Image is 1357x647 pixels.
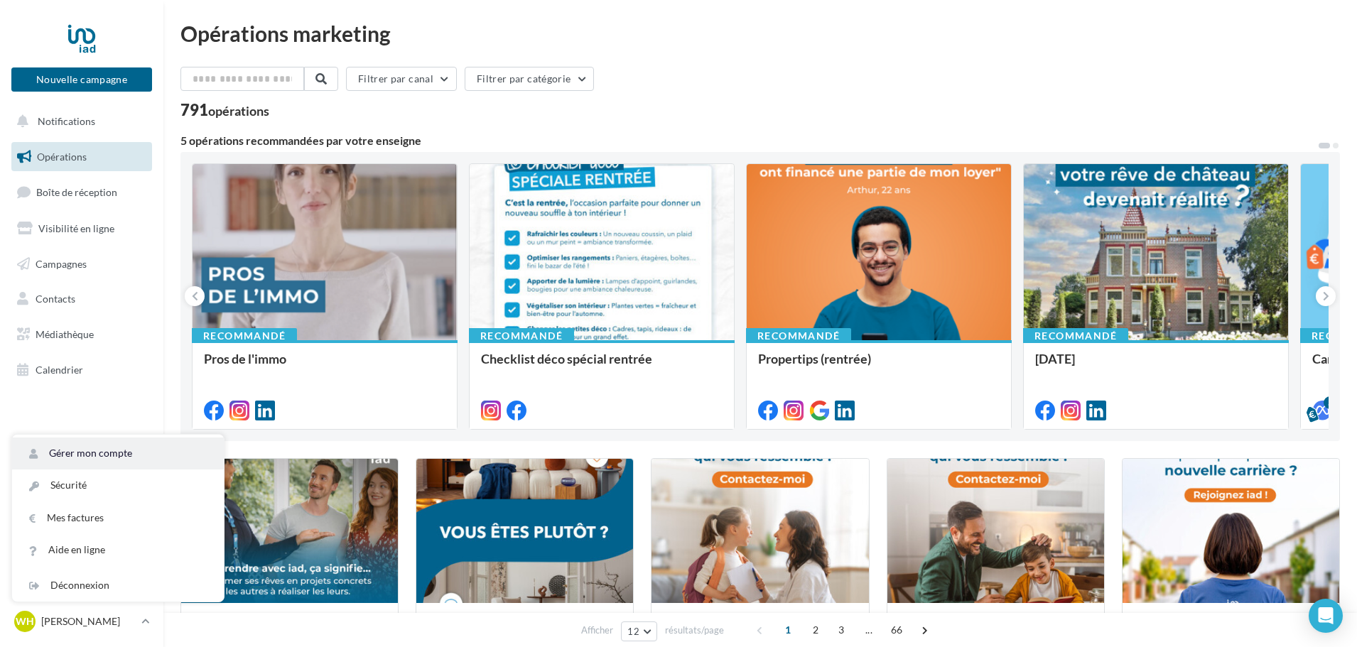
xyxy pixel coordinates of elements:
[777,619,799,641] span: 1
[11,67,152,92] button: Nouvelle campagne
[36,328,94,340] span: Médiathèque
[481,352,723,380] div: Checklist déco spécial rentrée
[581,624,613,637] span: Afficher
[37,151,87,163] span: Opérations
[11,608,152,635] a: WH [PERSON_NAME]
[36,186,117,198] span: Boîte de réception
[204,352,445,380] div: Pros de l'immo
[1023,328,1128,344] div: Recommandé
[758,352,1000,380] div: Propertips (rentrée)
[208,104,269,117] div: opérations
[858,619,880,641] span: ...
[9,142,155,172] a: Opérations
[469,328,574,344] div: Recommandé
[885,619,909,641] span: 66
[36,257,87,269] span: Campagnes
[38,115,95,127] span: Notifications
[1035,352,1277,380] div: [DATE]
[9,355,155,385] a: Calendrier
[36,364,83,376] span: Calendrier
[9,214,155,244] a: Visibilité en ligne
[41,614,136,629] p: [PERSON_NAME]
[621,621,657,641] button: 12
[627,626,639,637] span: 12
[830,619,853,641] span: 3
[9,320,155,349] a: Médiathèque
[12,502,224,534] a: Mes factures
[180,102,269,118] div: 791
[180,23,1340,44] div: Opérations marketing
[180,135,1317,146] div: 5 opérations recommandées par votre enseigne
[465,67,594,91] button: Filtrer par catégorie
[746,328,851,344] div: Recommandé
[665,624,724,637] span: résultats/page
[12,437,224,469] a: Gérer mon compte
[9,107,149,136] button: Notifications
[12,570,224,602] div: Déconnexion
[16,614,34,629] span: WH
[346,67,457,91] button: Filtrer par canal
[12,534,224,566] a: Aide en ligne
[38,222,114,234] span: Visibilité en ligne
[9,177,155,207] a: Boîte de réception
[9,284,155,314] a: Contacts
[9,249,155,279] a: Campagnes
[804,619,827,641] span: 2
[12,469,224,501] a: Sécurité
[1324,396,1336,409] div: 5
[1309,599,1343,633] div: Open Intercom Messenger
[192,328,297,344] div: Recommandé
[36,293,75,305] span: Contacts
